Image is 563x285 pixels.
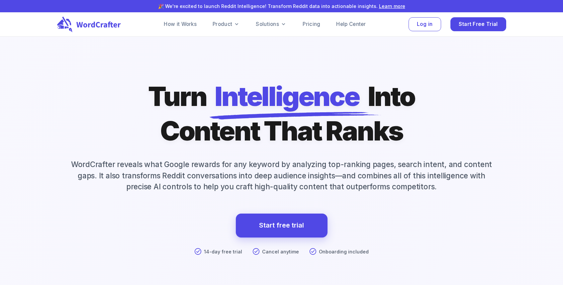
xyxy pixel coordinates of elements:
span: Log in [417,20,433,29]
span: Start Free Trial [459,20,498,29]
a: Start free trial [259,220,304,231]
a: Pricing [303,20,320,28]
button: Log in [409,17,441,32]
p: Cancel anytime [262,248,299,255]
a: Start free trial [236,214,328,238]
a: Learn more [379,3,405,9]
a: Solutions [256,20,287,28]
p: 14-day free trial [204,248,242,255]
h1: Turn Into Content That Ranks [148,79,415,148]
button: Start Free Trial [450,17,506,32]
p: WordCrafter reveals what Google rewards for any keyword by analyzing top-ranking pages, search in... [57,159,506,192]
p: Onboarding included [319,248,369,255]
a: How it Works [164,20,197,28]
span: Intelligence [215,79,359,114]
a: Product [213,20,240,28]
a: Help Center [336,20,366,28]
p: 🎉 We're excited to launch Reddit Intelligence! Transform Reddit data into actionable insights. [11,3,552,10]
